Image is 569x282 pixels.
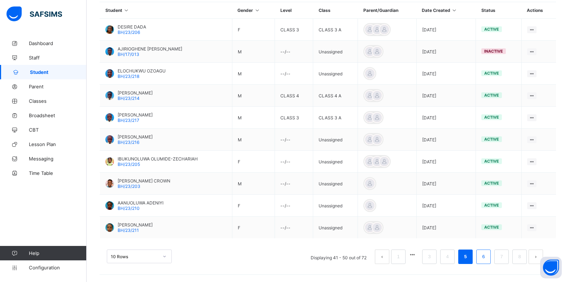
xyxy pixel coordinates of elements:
a: 7 [498,252,505,261]
li: 1 [391,250,406,264]
td: CLASS 4 [275,85,313,107]
li: 8 [512,250,527,264]
img: safsims [6,6,62,22]
span: [PERSON_NAME] CROWN [118,178,170,184]
td: Unassigned [313,195,358,217]
td: M [232,107,275,129]
span: active [484,225,499,230]
li: 上一页 [375,250,389,264]
span: active [484,115,499,120]
li: 6 [476,250,491,264]
td: Unassigned [313,173,358,195]
button: Open asap [540,257,562,278]
span: Dashboard [29,40,87,46]
td: --/-- [275,41,313,63]
td: Unassigned [313,217,358,239]
td: M [232,129,275,151]
i: Sort in Ascending Order [254,8,260,13]
span: BH/23/203 [118,184,140,189]
span: Help [29,250,86,256]
span: active [484,181,499,186]
td: Unassigned [313,129,358,151]
span: BH/23/205 [118,162,140,167]
td: --/-- [275,129,313,151]
td: M [232,173,275,195]
span: Messaging [29,156,87,162]
th: Class [313,2,358,19]
td: [DATE] [416,41,476,63]
span: AANUOLUWA ADENIYI [118,200,163,206]
span: Time Table [29,170,87,176]
span: Lesson Plan [29,141,87,147]
a: 5 [462,252,469,261]
th: Date Created [416,2,476,19]
td: F [232,151,275,173]
span: Classes [29,98,87,104]
span: active [484,137,499,142]
td: F [232,19,275,41]
li: 5 [458,250,473,264]
li: 下一页 [529,250,543,264]
span: Parent [29,84,87,89]
span: active [484,71,499,76]
td: [DATE] [416,173,476,195]
th: Student [100,2,232,19]
span: Configuration [29,265,86,270]
span: DESIRE DADA [118,24,146,30]
th: Status [476,2,522,19]
span: active [484,203,499,208]
span: IBUKUNOLUWA OLUMIDE-ZECHARIAH [118,156,198,162]
span: BH/23/217 [118,118,139,123]
td: --/-- [275,151,313,173]
td: [DATE] [416,217,476,239]
span: active [484,93,499,98]
a: 4 [444,252,451,261]
td: [DATE] [416,63,476,85]
td: --/-- [275,217,313,239]
li: 向前 5 页 [407,250,417,260]
td: --/-- [275,63,313,85]
button: next page [529,250,543,264]
span: Student [30,69,87,75]
td: M [232,85,275,107]
span: Staff [29,55,87,61]
td: --/-- [275,173,313,195]
span: [PERSON_NAME] [118,90,153,96]
a: 1 [395,252,402,261]
span: BH/23/206 [118,30,140,35]
th: Gender [232,2,275,19]
span: CBT [29,127,87,133]
td: [DATE] [416,19,476,41]
span: [PERSON_NAME] [118,112,153,118]
span: active [484,27,499,32]
th: Level [275,2,313,19]
li: 7 [494,250,509,264]
span: BH/23/210 [118,206,140,211]
div: 10 Rows [111,254,158,259]
td: CLASS 3 A [313,19,358,41]
th: Parent/Guardian [358,2,416,19]
td: [DATE] [416,195,476,217]
span: BH/17/013 [118,52,139,57]
i: Sort in Ascending Order [451,8,458,13]
li: 4 [440,250,455,264]
td: [DATE] [416,129,476,151]
span: BH/23/211 [118,228,139,233]
i: Sort in Ascending Order [123,8,130,13]
span: [PERSON_NAME] [118,134,153,140]
td: [DATE] [416,107,476,129]
span: Broadsheet [29,113,87,118]
td: [DATE] [416,151,476,173]
td: CLASS 3 [275,107,313,129]
td: M [232,63,275,85]
span: ELOCHUKWU OZOAGU [118,68,166,74]
span: BH/23/218 [118,74,139,79]
td: CLASS 4 A [313,85,358,107]
span: [PERSON_NAME] [118,222,153,228]
a: 3 [426,252,433,261]
a: 6 [480,252,487,261]
th: Actions [521,2,556,19]
span: AJIRIOGHENE [PERSON_NAME] [118,46,182,52]
td: Unassigned [313,41,358,63]
li: Displaying 41 - 50 out of 72 [305,250,372,264]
